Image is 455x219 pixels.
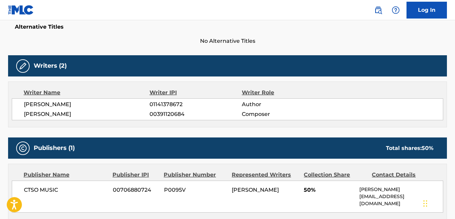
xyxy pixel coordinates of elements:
div: Writer IPI [150,89,242,97]
span: [PERSON_NAME] [232,187,279,193]
div: Publisher IPI [112,171,159,179]
h5: Alternative Titles [15,24,440,30]
span: 00706880724 [113,186,159,194]
span: 00391120684 [150,110,242,118]
span: 50% [304,186,354,194]
div: Collection Share [304,171,367,179]
img: search [374,6,382,14]
img: MLC Logo [8,5,34,15]
span: CTSO MUSIC [24,186,108,194]
h5: Publishers (1) [34,144,75,152]
span: [PERSON_NAME] [24,100,150,108]
div: Publisher Name [24,171,107,179]
p: [EMAIL_ADDRESS][DOMAIN_NAME] [359,193,443,207]
img: Writers [19,62,27,70]
span: Composer [242,110,326,118]
div: Represented Writers [232,171,299,179]
h5: Writers (2) [34,62,67,70]
div: Publisher Number [164,171,227,179]
span: 50 % [422,145,433,151]
p: [PERSON_NAME] [359,186,443,193]
div: Help [389,3,402,17]
div: Writer Role [242,89,326,97]
img: Publishers [19,144,27,152]
span: P0095V [164,186,227,194]
span: Author [242,100,326,108]
a: Public Search [371,3,385,17]
span: [PERSON_NAME] [24,110,150,118]
div: Drag [423,193,427,214]
div: Total shares: [386,144,433,152]
div: Contact Details [372,171,435,179]
span: No Alternative Titles [8,37,447,45]
iframe: Chat Widget [421,187,455,219]
img: help [392,6,400,14]
div: Writer Name [24,89,150,97]
span: 01141378672 [150,100,242,108]
a: Log In [407,2,447,19]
